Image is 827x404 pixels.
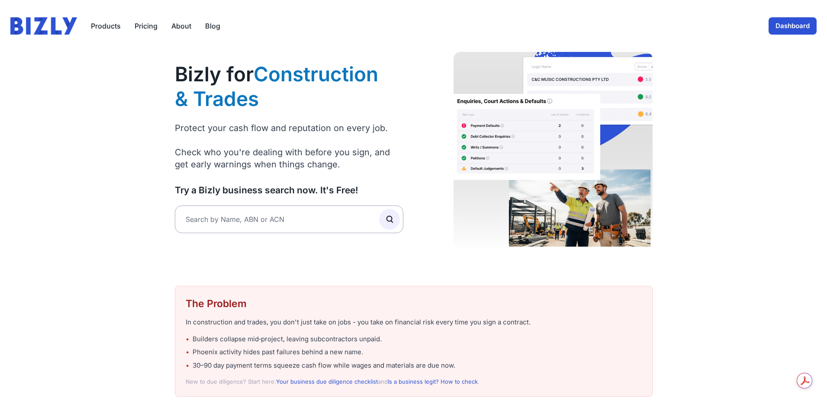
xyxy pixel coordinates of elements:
h2: The Problem [186,297,642,311]
a: Your business due diligence checklist [276,378,378,385]
h3: Try a Bizly business search now. It's Free! [175,184,403,196]
p: In construction and trades, you don't just take on jobs - you take on financial risk every time y... [186,317,642,327]
a: Blog [205,21,220,31]
input: Search by Name, ABN or ACN [175,205,403,233]
span: • [186,361,189,371]
a: About [171,21,191,31]
li: 30–90 day payment terms squeeze cash flow while wages and materials are due now. [186,361,642,371]
span: Construction & Trades [175,62,378,111]
span: • [186,334,189,344]
li: Phoenix activity hides past failures behind a new name. [186,347,642,357]
a: Dashboard [769,17,817,35]
p: Protect your cash flow and reputation on every job. Check who you're dealing with before you sign... [175,122,403,170]
a: Is a business legit? How to check [388,378,478,385]
img: Construction worker checking client risk on Bizly [454,52,653,249]
span: • [186,347,189,357]
button: Products [91,21,121,31]
li: Builders collapse mid‑project, leaving subcontractors unpaid. [186,334,642,344]
a: Pricing [135,21,158,31]
h1: Bizly for [175,62,403,112]
p: New to due diligence? Start here: and . [186,377,642,386]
